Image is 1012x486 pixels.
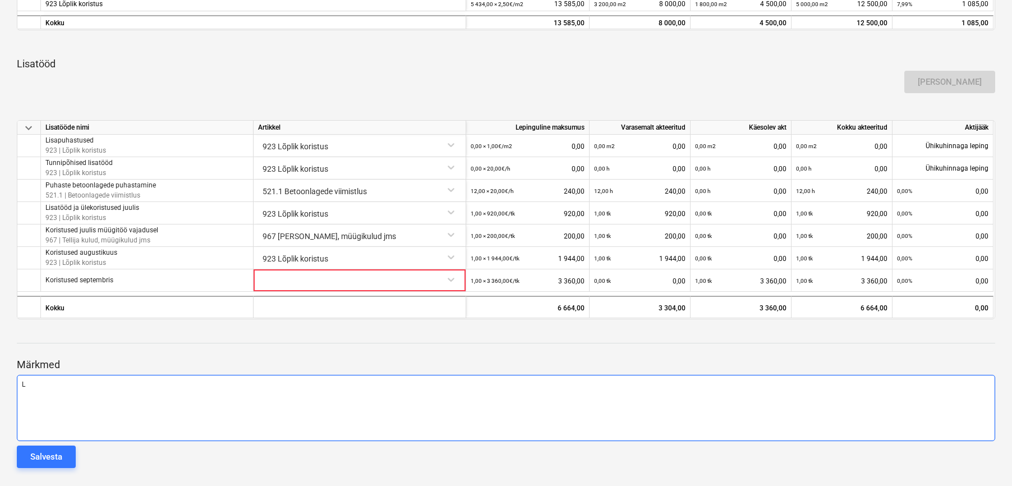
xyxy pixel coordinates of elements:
[695,210,712,217] small: 0,00 tk
[893,157,993,180] div: Ühikuhinnaga leping
[45,258,117,267] p: 923 | Lõplik koristus
[594,188,613,194] small: 12,00 h
[471,180,585,203] div: 240,00
[594,269,686,292] div: 0,00
[897,1,912,7] small: 7,99%
[796,269,887,292] div: 3 360,00
[893,121,993,135] div: Aktijääk
[695,135,786,158] div: 0,00
[471,166,510,172] small: 0,00 × 20,00€ / h
[695,188,711,194] small: 0,00 h
[471,157,585,180] div: 0,00
[796,188,815,194] small: 12,00 h
[466,121,590,135] div: Lepinguline maksumus
[695,1,727,7] small: 1 800,00 m2
[17,446,76,468] button: Salvesta
[45,235,158,245] p: 967 | Tellija kulud, müügikulud jms
[695,143,716,149] small: 0,00 m2
[471,16,585,30] div: 13 585,00
[897,255,912,262] small: 0,00%
[471,233,515,239] small: 1,00 × 200,00€ / tk
[594,233,611,239] small: 1,00 tk
[471,1,523,7] small: 5 434,00 × 2,50€ / m2
[45,248,117,258] p: Koristused augustikuus
[897,224,988,247] div: 0,00
[897,247,988,270] div: 0,00
[897,278,912,284] small: 0,00%
[695,255,712,262] small: 0,00 tk
[254,121,466,135] div: Artikkel
[695,247,786,270] div: 0,00
[897,188,912,194] small: 0,00%
[796,157,887,180] div: 0,00
[792,121,893,135] div: Kokku akteeritud
[695,157,786,180] div: 0,00
[45,145,106,155] p: 923 | Lõplik koristus
[594,1,626,7] small: 3 200,00 m2
[695,278,712,284] small: 1,00 tk
[45,181,156,190] p: Puhaste betoonlagede puhastamine
[695,233,712,239] small: 0,00 tk
[897,233,912,239] small: 0,00%
[796,166,812,172] small: 0,00 h
[594,166,610,172] small: 0,00 h
[594,210,611,217] small: 1,00 tk
[30,450,62,464] div: Salvesta
[695,224,786,247] div: 0,00
[471,278,519,284] small: 1,00 × 3 360,00€ / tk
[466,296,590,318] div: 6 664,00
[796,255,813,262] small: 1,00 tk
[897,180,988,203] div: 0,00
[594,180,686,203] div: 240,00
[893,296,993,318] div: 0,00
[22,121,35,135] span: keyboard_arrow_down
[695,297,786,319] div: 3 360,00
[41,15,466,29] div: Kokku
[796,247,887,270] div: 1 944,00
[796,233,813,239] small: 1,00 tk
[45,213,139,222] p: 923 | Lõplik koristus
[45,276,113,285] p: Koristused septembris
[695,180,786,203] div: 0,00
[594,157,686,180] div: 0,00
[796,224,887,247] div: 200,00
[594,255,611,262] small: 1,00 tk
[594,143,615,149] small: 0,00 m2
[471,135,585,158] div: 0,00
[471,269,585,292] div: 3 360,00
[17,57,995,71] p: Lisatööd
[590,121,691,135] div: Varasemalt akteeritud
[796,202,887,225] div: 920,00
[691,121,792,135] div: Käesolev akt
[594,202,686,225] div: 920,00
[796,135,887,158] div: 0,00
[897,269,988,292] div: 0,00
[45,158,113,168] p: Tunnipõhised lisatööd
[471,255,519,262] small: 1,00 × 1 944,00€ / tk
[471,247,585,270] div: 1 944,00
[897,16,988,30] div: 1 085,00
[471,143,512,149] small: 0,00 × 1,00€ / m2
[45,136,106,145] p: Lisapuhastused
[796,143,817,149] small: 0,00 m2
[893,135,993,157] div: Ühikuhinnaga leping
[695,166,711,172] small: 0,00 h
[695,202,786,225] div: 0,00
[594,135,686,158] div: 0,00
[45,190,156,200] p: 521.1 | Betoonlagede viimistlus
[594,278,611,284] small: 0,00 tk
[897,210,912,217] small: 0,00%
[41,296,254,318] div: Kokku
[594,16,686,30] div: 8 000,00
[17,358,995,372] p: Märkmed
[471,210,515,217] small: 1,00 × 920,00€ / tk
[45,226,158,235] p: Koristused juulis müügitöö vajadusel
[956,432,1012,486] iframe: Chat Widget
[796,1,828,7] small: 5 000,00 m2
[897,202,988,225] div: 0,00
[22,380,25,388] span: L
[792,15,893,29] div: 12 500,00
[796,180,887,203] div: 240,00
[792,296,893,318] div: 6 664,00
